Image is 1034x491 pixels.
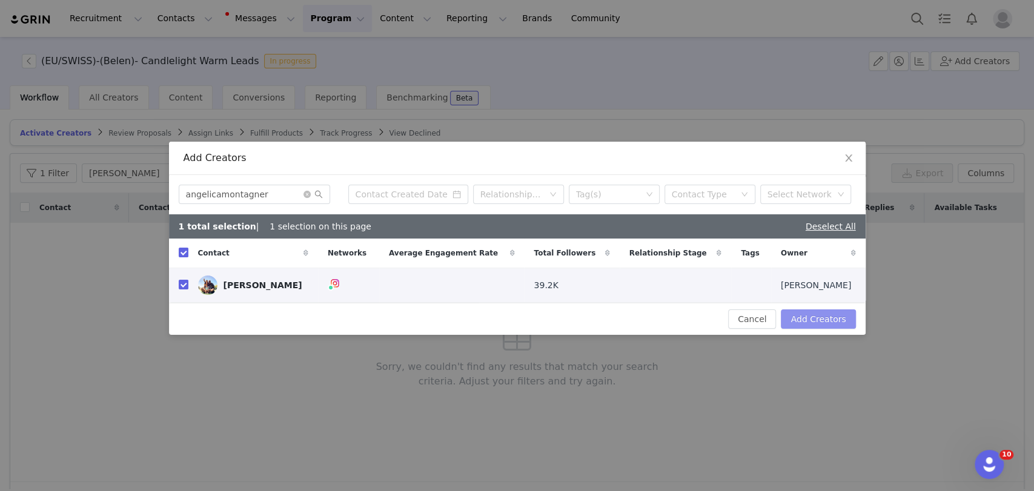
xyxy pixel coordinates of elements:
div: Relationship Stage [480,188,543,200]
div: [PERSON_NAME] [224,280,302,290]
button: Cancel [728,309,776,329]
i: icon: down [646,191,653,199]
button: Add Creators [781,309,855,329]
img: instagram.svg [330,278,340,288]
div: | 1 selection on this page [179,220,371,233]
span: Total Followers [534,248,595,259]
span: Tags [741,248,759,259]
i: icon: close-circle [303,191,311,198]
span: Average Engagement Rate [389,248,498,259]
a: [PERSON_NAME] [198,275,308,295]
span: [PERSON_NAME] [781,279,851,292]
div: Add Creators [184,151,851,165]
span: Relationship Stage [629,248,707,259]
span: Contact [198,248,230,259]
input: Contact Created Date [348,185,468,204]
span: 39.2K [534,279,558,292]
i: icon: calendar [452,190,461,199]
span: Owner [781,248,807,259]
a: Deselect All [806,222,856,231]
b: 1 total selection [179,222,256,231]
i: icon: close [844,153,853,163]
i: icon: down [837,191,844,199]
div: Select Network [767,188,833,200]
input: Search... [179,185,330,204]
div: Tag(s) [576,188,641,200]
span: Networks [328,248,366,259]
i: icon: down [549,191,557,199]
div: Contact Type [672,188,735,200]
span: 10 [999,450,1013,460]
button: Close [832,142,866,176]
i: icon: search [314,190,323,199]
i: icon: down [741,191,748,199]
iframe: Intercom live chat [975,450,1004,479]
img: 87662b76-180a-42cd-bc90-47e30254c2a9--s.jpg [198,275,217,295]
